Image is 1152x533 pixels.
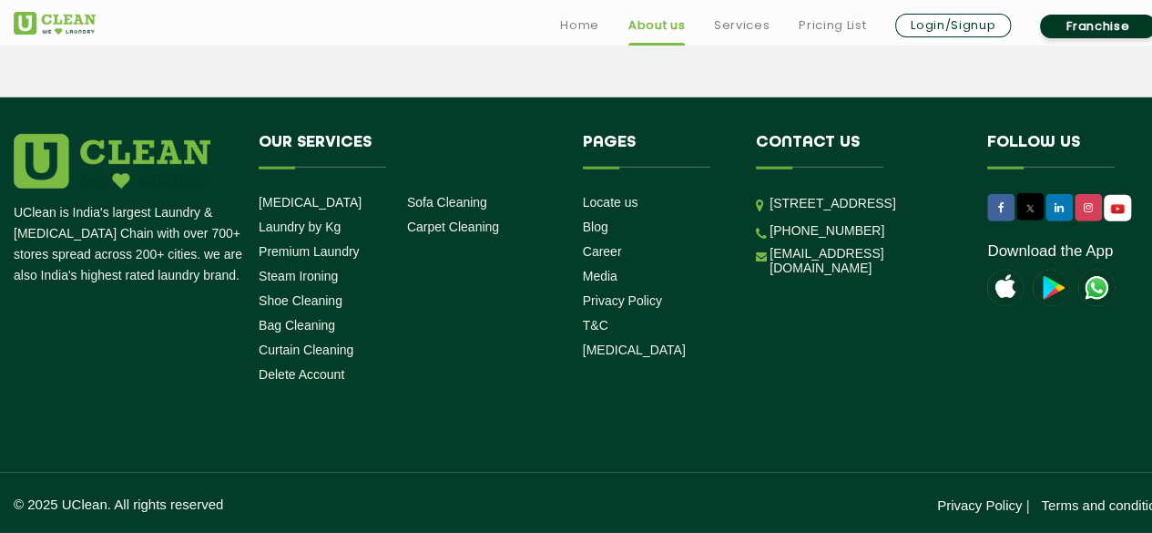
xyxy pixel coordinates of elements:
a: Blog [583,220,608,234]
img: apple-icon.png [987,270,1024,306]
a: Laundry by Kg [259,220,341,234]
img: UClean Laundry and Dry Cleaning [1106,200,1129,219]
a: Delete Account [259,367,344,382]
a: Steam Ironing [259,269,338,283]
p: [STREET_ADDRESS] [770,193,960,214]
a: Locate us [583,195,638,210]
a: Shoe Cleaning [259,293,342,308]
a: Curtain Cleaning [259,343,353,357]
img: logo.png [14,134,210,189]
a: [EMAIL_ADDRESS][DOMAIN_NAME] [770,246,960,275]
p: © 2025 UClean. All rights reserved [14,497,592,512]
img: playstoreicon.png [1033,270,1069,306]
a: Services [714,15,770,36]
h4: Pages [583,134,729,169]
a: About us [628,15,685,36]
a: Download the App [987,242,1113,261]
h4: Our Services [259,134,556,169]
a: [MEDICAL_DATA] [583,343,686,357]
a: Bag Cleaning [259,318,335,333]
a: Home [560,15,599,36]
a: Premium Laundry [259,244,360,259]
a: Sofa Cleaning [407,195,487,210]
h4: Contact us [756,134,960,169]
a: Pricing List [799,15,866,36]
img: UClean Laundry and Dry Cleaning [14,12,96,35]
a: Media [583,269,617,283]
a: [PHONE_NUMBER] [770,223,884,238]
a: Privacy Policy [583,293,662,308]
a: Privacy Policy [937,497,1022,513]
a: [MEDICAL_DATA] [259,195,362,210]
p: UClean is India's largest Laundry & [MEDICAL_DATA] Chain with over 700+ stores spread across 200+... [14,202,245,286]
a: Carpet Cleaning [407,220,499,234]
img: UClean Laundry and Dry Cleaning [1078,270,1115,306]
a: T&C [583,318,608,333]
a: Career [583,244,622,259]
a: Login/Signup [895,14,1011,37]
h4: Follow us [987,134,1147,169]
